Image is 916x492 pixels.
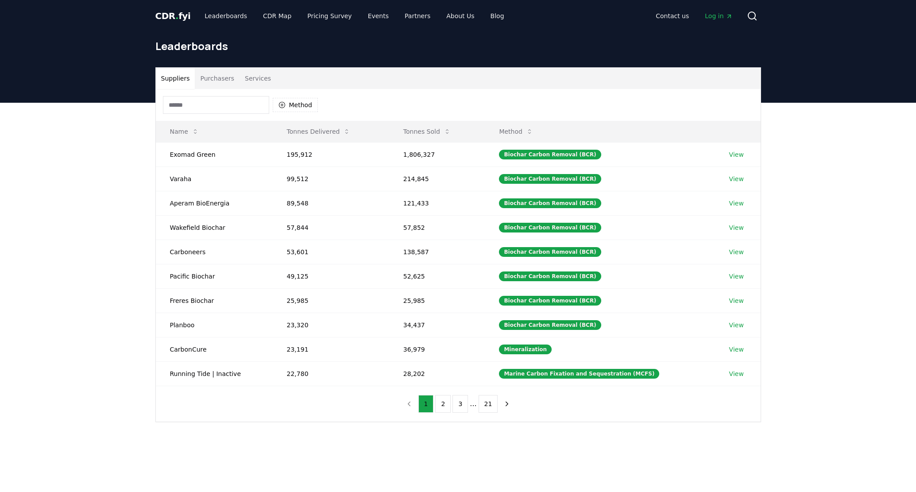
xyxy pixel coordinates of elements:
td: 138,587 [389,240,485,264]
a: CDR.fyi [155,10,191,22]
td: 22,780 [273,361,389,386]
a: About Us [439,8,481,24]
a: View [729,272,744,281]
button: Tonnes Sold [396,123,458,140]
button: Name [163,123,206,140]
a: Partners [398,8,437,24]
td: 28,202 [389,361,485,386]
td: 121,433 [389,191,485,215]
a: View [729,369,744,378]
nav: Main [197,8,511,24]
div: Biochar Carbon Removal (BCR) [499,174,601,184]
td: 49,125 [273,264,389,288]
div: Marine Carbon Fixation and Sequestration (MCFS) [499,369,659,379]
a: Pricing Survey [300,8,359,24]
button: Services [240,68,276,89]
a: View [729,150,744,159]
td: Carboneers [156,240,273,264]
td: 195,912 [273,142,389,167]
button: Purchasers [195,68,240,89]
button: 1 [418,395,434,413]
td: Planboo [156,313,273,337]
a: Events [361,8,396,24]
td: 57,852 [389,215,485,240]
div: Biochar Carbon Removal (BCR) [499,198,601,208]
td: Aperam BioEnergia [156,191,273,215]
button: 21 [479,395,498,413]
span: . [175,11,178,21]
button: Method [273,98,318,112]
li: ... [470,399,476,409]
a: View [729,345,744,354]
button: Suppliers [156,68,195,89]
td: 99,512 [273,167,389,191]
a: View [729,174,744,183]
td: 23,191 [273,337,389,361]
a: Log in [698,8,739,24]
div: Biochar Carbon Removal (BCR) [499,320,601,330]
div: Mineralization [499,345,552,354]
td: 57,844 [273,215,389,240]
a: CDR Map [256,8,298,24]
button: 2 [435,395,451,413]
td: 34,437 [389,313,485,337]
td: 1,806,327 [389,142,485,167]
td: Running Tide | Inactive [156,361,273,386]
td: 23,320 [273,313,389,337]
h1: Leaderboards [155,39,761,53]
td: 25,985 [389,288,485,313]
div: Biochar Carbon Removal (BCR) [499,223,601,232]
a: View [729,321,744,329]
td: Wakefield Biochar [156,215,273,240]
span: Log in [705,12,732,20]
a: View [729,223,744,232]
td: Pacific Biochar [156,264,273,288]
td: 53,601 [273,240,389,264]
td: Freres Biochar [156,288,273,313]
td: 36,979 [389,337,485,361]
td: 25,985 [273,288,389,313]
a: View [729,199,744,208]
a: Blog [483,8,511,24]
button: Method [492,123,540,140]
td: 214,845 [389,167,485,191]
a: Contact us [649,8,696,24]
span: CDR fyi [155,11,191,21]
div: Biochar Carbon Removal (BCR) [499,150,601,159]
td: 89,548 [273,191,389,215]
a: Leaderboards [197,8,254,24]
td: 52,625 [389,264,485,288]
nav: Main [649,8,739,24]
a: View [729,248,744,256]
div: Biochar Carbon Removal (BCR) [499,296,601,306]
div: Biochar Carbon Removal (BCR) [499,271,601,281]
a: View [729,296,744,305]
button: next page [499,395,514,413]
td: Exomad Green [156,142,273,167]
button: Tonnes Delivered [280,123,358,140]
button: 3 [452,395,468,413]
div: Biochar Carbon Removal (BCR) [499,247,601,257]
td: Varaha [156,167,273,191]
td: CarbonCure [156,337,273,361]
